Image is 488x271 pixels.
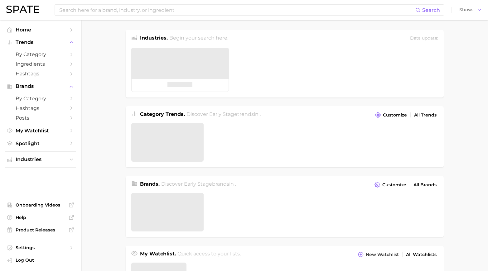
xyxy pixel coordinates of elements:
span: Brands . [140,181,160,187]
a: Ingredients [5,59,76,69]
span: Discover Early Stage brands in . [161,181,236,187]
span: Help [16,215,65,220]
span: Customize [383,112,407,118]
span: by Category [16,96,65,102]
span: My Watchlist [16,128,65,134]
a: Help [5,213,76,222]
a: Onboarding Videos [5,200,76,210]
span: Search [422,7,440,13]
span: Product Releases [16,227,65,233]
span: All Watchlists [406,252,437,257]
h1: Industries. [140,34,168,43]
span: All Brands [413,182,437,188]
span: Posts [16,115,65,121]
a: Spotlight [5,139,76,148]
span: Spotlight [16,140,65,146]
span: New Watchlist [366,252,399,257]
h2: Begin your search here. [169,34,228,43]
a: All Brands [412,181,438,189]
span: Hashtags [16,105,65,111]
span: Industries [16,157,65,162]
a: All Trends [413,111,438,119]
span: Hashtags [16,71,65,77]
span: Show [459,8,473,12]
span: Trends [16,40,65,45]
input: Search here for a brand, industry, or ingredient [59,5,415,15]
span: Brands [16,83,65,89]
span: Ingredients [16,61,65,67]
button: Customize [373,180,408,189]
a: by Category [5,94,76,103]
a: Posts [5,113,76,123]
span: Log Out [16,257,71,263]
h1: My Watchlist. [140,250,176,259]
button: Industries [5,155,76,164]
button: Show [458,6,483,14]
div: Data update: [410,34,438,43]
span: Discover Early Stage trends in . [186,111,261,117]
span: Onboarding Videos [16,202,65,208]
img: SPATE [6,6,39,13]
a: My Watchlist [5,126,76,135]
a: Settings [5,243,76,252]
span: All Trends [414,112,437,118]
a: All Watchlists [404,250,438,259]
button: Customize [374,111,408,119]
a: Hashtags [5,103,76,113]
button: Trends [5,38,76,47]
button: New Watchlist [356,250,400,259]
a: Product Releases [5,225,76,235]
h2: Quick access to your lists. [177,250,241,259]
span: by Category [16,51,65,57]
button: Brands [5,82,76,91]
a: by Category [5,50,76,59]
a: Hashtags [5,69,76,78]
span: Home [16,27,65,33]
span: Customize [382,182,406,188]
span: Settings [16,245,65,250]
a: Home [5,25,76,35]
a: Log out. Currently logged in with e-mail alexandraoh@dashingdiva.com. [5,255,76,266]
span: Category Trends . [140,111,185,117]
